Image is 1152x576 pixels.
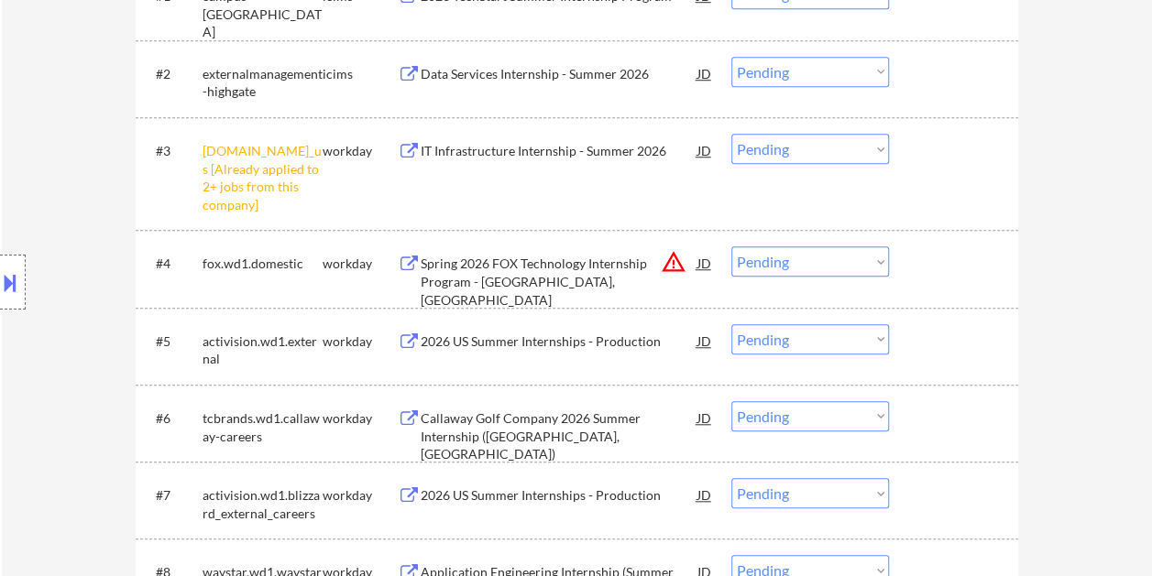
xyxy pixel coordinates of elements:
[323,65,398,83] div: icims
[156,486,188,505] div: #7
[323,409,398,428] div: workday
[323,486,398,505] div: workday
[661,249,686,275] button: warning_amber
[421,142,697,160] div: IT Infrastructure Internship - Summer 2026
[323,332,398,351] div: workday
[203,65,323,101] div: externalmanagement-highgate
[421,486,697,505] div: 2026 US Summer Internships - Production
[421,255,697,309] div: Spring 2026 FOX Technology Internship Program - [GEOGRAPHIC_DATA], [GEOGRAPHIC_DATA]
[696,57,714,90] div: JD
[203,486,323,522] div: activision.wd1.blizzard_external_careers
[323,142,398,160] div: workday
[323,255,398,273] div: workday
[696,134,714,167] div: JD
[421,409,697,463] div: Callaway Golf Company 2026 Summer Internship ([GEOGRAPHIC_DATA], [GEOGRAPHIC_DATA])
[696,401,714,434] div: JD
[156,65,188,83] div: #2
[421,332,697,351] div: 2026 US Summer Internships - Production
[696,324,714,357] div: JD
[696,478,714,511] div: JD
[696,246,714,279] div: JD
[421,65,697,83] div: Data Services Internship - Summer 2026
